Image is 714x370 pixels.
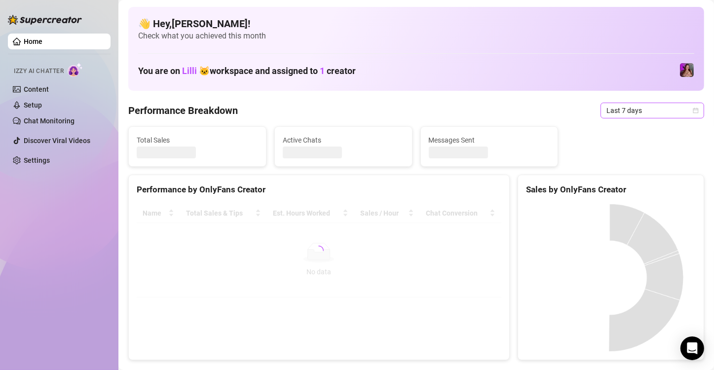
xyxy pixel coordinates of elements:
a: Home [24,37,42,45]
img: allison [680,63,694,77]
a: Content [24,85,49,93]
img: logo-BBDzfeDw.svg [8,15,82,25]
span: Izzy AI Chatter [14,67,64,76]
div: Performance by OnlyFans Creator [137,183,501,196]
a: Discover Viral Videos [24,137,90,145]
span: Check what you achieved this month [138,31,694,41]
span: loading [313,245,324,256]
div: Sales by OnlyFans Creator [526,183,696,196]
h4: Performance Breakdown [128,104,238,117]
a: Setup [24,101,42,109]
h1: You are on workspace and assigned to creator [138,66,356,76]
div: Open Intercom Messenger [680,336,704,360]
span: Last 7 days [606,103,698,118]
span: Active Chats [283,135,404,146]
a: Settings [24,156,50,164]
a: Chat Monitoring [24,117,75,125]
span: Total Sales [137,135,258,146]
span: Messages Sent [429,135,550,146]
span: calendar [693,108,699,113]
img: AI Chatter [68,63,83,77]
span: Lilli 🐱 [182,66,210,76]
h4: 👋 Hey, [PERSON_NAME] ! [138,17,694,31]
span: 1 [320,66,325,76]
